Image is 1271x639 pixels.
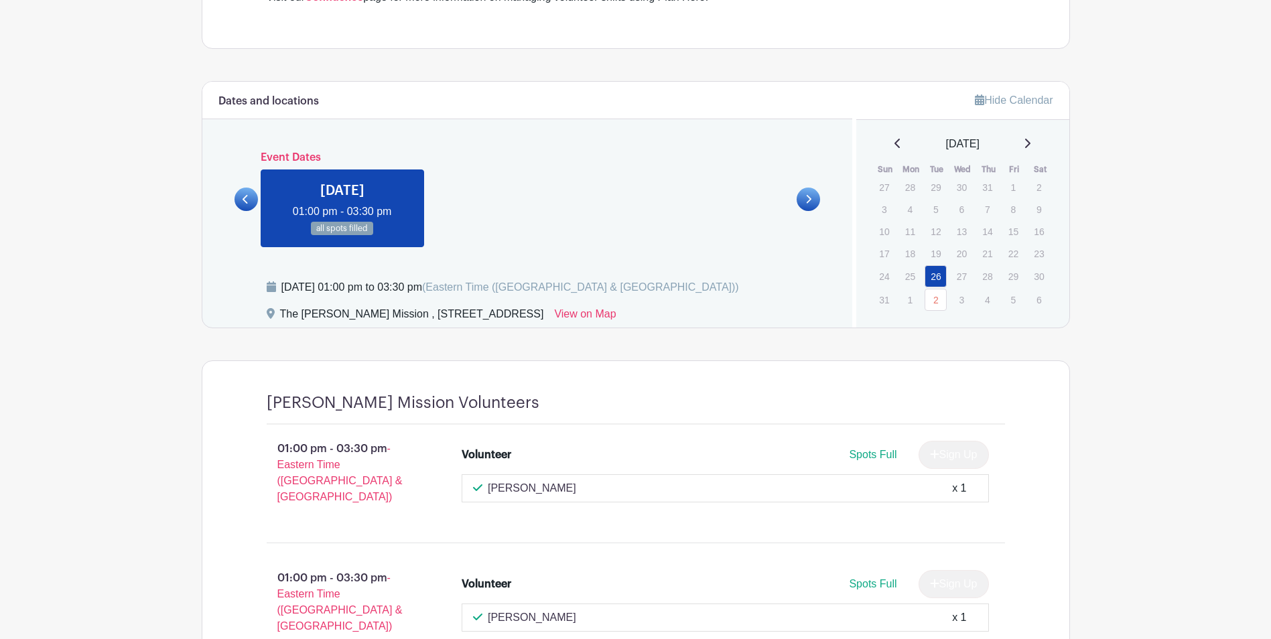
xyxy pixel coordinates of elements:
p: 17 [873,243,895,264]
div: The [PERSON_NAME] Mission , [STREET_ADDRESS] [280,306,544,328]
th: Sat [1027,163,1053,176]
p: 19 [925,243,947,264]
p: 16 [1028,221,1050,242]
p: 21 [976,243,998,264]
p: 8 [1002,199,1024,220]
p: 27 [951,266,973,287]
p: 1 [1002,177,1024,198]
div: Volunteer [462,447,511,463]
span: (Eastern Time ([GEOGRAPHIC_DATA] & [GEOGRAPHIC_DATA])) [422,281,739,293]
p: 18 [899,243,921,264]
p: 3 [951,289,973,310]
p: 31 [873,289,895,310]
h6: Event Dates [258,151,797,164]
a: View on Map [554,306,616,328]
p: 4 [899,199,921,220]
p: 28 [976,266,998,287]
div: x 1 [952,480,966,496]
p: 23 [1028,243,1050,264]
a: Hide Calendar [975,94,1053,106]
p: 29 [925,177,947,198]
a: 26 [925,265,947,287]
p: 14 [976,221,998,242]
h4: [PERSON_NAME] Mission Volunteers [267,393,539,413]
p: 15 [1002,221,1024,242]
p: 31 [976,177,998,198]
p: 7 [976,199,998,220]
div: x 1 [952,610,966,626]
p: 24 [873,266,895,287]
p: 1 [899,289,921,310]
p: 29 [1002,266,1024,287]
p: 20 [951,243,973,264]
p: 9 [1028,199,1050,220]
p: 27 [873,177,895,198]
p: 22 [1002,243,1024,264]
span: Spots Full [849,449,896,460]
p: 6 [951,199,973,220]
p: 2 [1028,177,1050,198]
span: - Eastern Time ([GEOGRAPHIC_DATA] & [GEOGRAPHIC_DATA]) [277,572,403,632]
p: 5 [1002,289,1024,310]
p: 12 [925,221,947,242]
p: 30 [1028,266,1050,287]
p: 6 [1028,289,1050,310]
p: 10 [873,221,895,242]
p: 13 [951,221,973,242]
p: [PERSON_NAME] [488,610,576,626]
p: 25 [899,266,921,287]
div: [DATE] 01:00 pm to 03:30 pm [281,279,739,295]
th: Thu [976,163,1002,176]
span: [DATE] [946,136,980,152]
th: Fri [1002,163,1028,176]
span: Spots Full [849,578,896,589]
p: 5 [925,199,947,220]
p: 28 [899,177,921,198]
p: 01:00 pm - 03:30 pm [245,435,441,510]
th: Tue [924,163,950,176]
a: 2 [925,289,947,311]
div: Volunteer [462,576,511,592]
p: 4 [976,289,998,310]
th: Mon [898,163,925,176]
span: - Eastern Time ([GEOGRAPHIC_DATA] & [GEOGRAPHIC_DATA]) [277,443,403,502]
p: 30 [951,177,973,198]
p: [PERSON_NAME] [488,480,576,496]
p: 3 [873,199,895,220]
p: 11 [899,221,921,242]
h6: Dates and locations [218,95,319,108]
th: Wed [950,163,976,176]
th: Sun [872,163,898,176]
